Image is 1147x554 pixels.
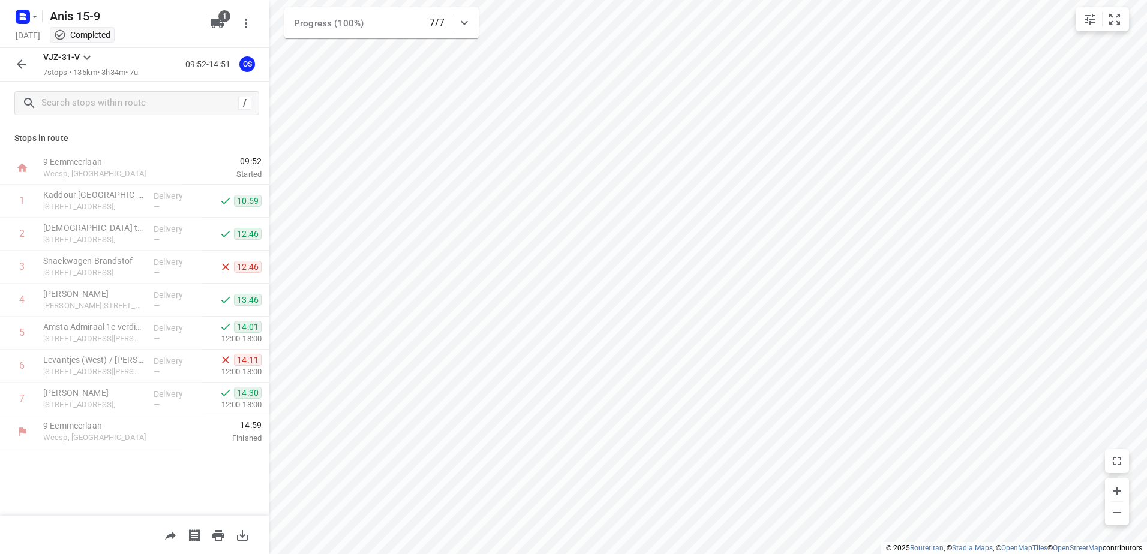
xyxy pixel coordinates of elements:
span: — [154,235,160,244]
svg: Done [220,387,232,399]
div: 3 [19,261,25,272]
p: Finished [182,432,262,444]
div: / [238,97,251,110]
p: [PERSON_NAME] [43,288,144,300]
p: Stops in route [14,132,254,144]
span: — [154,367,160,376]
p: [DEMOGRAPHIC_DATA] to go [43,222,144,234]
p: 7 stops • 135km • 3h34m • 7u [43,67,139,79]
p: [STREET_ADDRESS], [43,234,144,246]
span: Print shipping labels [182,529,206,540]
p: 12:00-18:00 [202,333,262,345]
p: 9 Eemmeerlaan [43,420,168,432]
span: 13:46 [234,294,262,306]
p: Delivery [154,289,198,301]
span: 14:59 [182,419,262,431]
p: VJZ-31-V [43,51,80,64]
span: Print route [206,529,230,540]
svg: Done [220,294,232,306]
span: — [154,334,160,343]
p: Delivery [154,322,198,334]
span: 14:01 [234,321,262,333]
div: 4 [19,294,25,305]
span: Progress (100%) [294,18,364,29]
a: OpenMapTiles [1001,544,1047,552]
p: [STREET_ADDRESS], [43,399,144,411]
p: 09:52-14:51 [185,58,235,71]
div: 7 [19,393,25,404]
li: © 2025 , © , © © contributors [886,544,1142,552]
span: — [154,268,160,277]
span: 12:46 [234,228,262,240]
button: Fit zoom [1103,7,1127,31]
p: 314 Amsterdamsestraatweg, Utrecht [43,267,144,279]
p: Kaddour [GEOGRAPHIC_DATA] [43,189,144,201]
a: OpenStreetMap [1053,544,1103,552]
svg: Skipped [220,354,232,366]
p: Delivery [154,223,198,235]
p: Amsta Admiraal 1e verdieping [43,321,144,333]
div: small contained button group [1076,7,1129,31]
p: 12:00-18:00 [202,366,262,378]
span: Download route [230,529,254,540]
p: Levantjes (West) / Patrick Levant (West) [43,354,144,366]
p: Admiraal de Ruijterweg 84, [43,366,144,378]
p: Snackwagen Brandstof [43,255,144,267]
p: Delivery [154,190,198,202]
p: Delivery [154,388,198,400]
span: 1 [218,10,230,22]
span: — [154,400,160,409]
span: 10:59 [234,195,262,207]
p: Delivery [154,256,198,268]
div: 6 [19,360,25,371]
p: Martini van Geffenstraat 29C, [43,300,144,312]
div: This project completed. You cannot make any changes to it. [54,29,110,41]
button: More [234,11,258,35]
p: 9 Eemmeerlaan [43,156,168,168]
p: Weesp, [GEOGRAPHIC_DATA] [43,432,168,444]
svg: Skipped [220,261,232,273]
span: Share route [158,529,182,540]
input: Search stops within route [41,94,238,113]
div: 5 [19,327,25,338]
a: Stadia Maps [952,544,993,552]
span: 12:46 [234,261,262,273]
p: [STREET_ADDRESS], [43,201,144,213]
button: 1 [205,11,229,35]
a: Routetitan [910,544,944,552]
p: [PERSON_NAME] [43,387,144,399]
div: 2 [19,228,25,239]
span: — [154,301,160,310]
p: 7/7 [430,16,445,30]
svg: Done [220,195,232,207]
p: Weesp, [GEOGRAPHIC_DATA] [43,168,168,180]
span: Assigned to Olivier S. [235,58,259,70]
button: Map settings [1078,7,1102,31]
p: Started [182,168,262,180]
p: Delivery [154,355,198,367]
span: 14:30 [234,387,262,399]
div: Progress (100%)7/7 [284,7,479,38]
span: 09:52 [182,155,262,167]
svg: Done [220,321,232,333]
span: — [154,202,160,211]
svg: Done [220,228,232,240]
p: 12:00-18:00 [202,399,262,411]
div: 1 [19,195,25,206]
p: Admiraal de Ruijterweg 541, [43,333,144,345]
span: 14:11 [234,354,262,366]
